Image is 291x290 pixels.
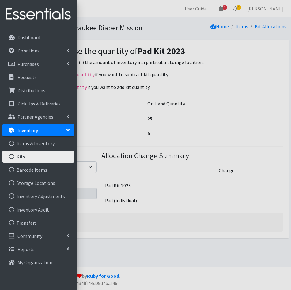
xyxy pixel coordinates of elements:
p: Reports [17,246,35,252]
p: Purchases [17,61,39,67]
a: Distributions [2,84,74,97]
p: Dashboard [17,34,40,40]
a: Pick Ups & Deliveries [2,97,74,110]
p: Requests [17,74,37,80]
a: Purchases [2,58,74,70]
a: Dashboard [2,31,74,44]
p: My Organization [17,259,52,265]
p: Community [17,233,42,239]
a: Community [2,230,74,242]
a: Partner Agencies [2,111,74,123]
a: Inventory Audit [2,204,74,216]
a: Items & Inventory [2,137,74,150]
a: Inventory [2,124,74,136]
a: My Organization [2,256,74,269]
img: HumanEssentials [2,4,74,25]
a: Requests [2,71,74,83]
a: Reports [2,243,74,255]
p: Pick Ups & Deliveries [17,101,61,107]
p: Donations [17,48,40,54]
a: Kits [2,151,74,163]
p: Distributions [17,87,45,93]
a: Storage Locations [2,177,74,189]
a: Inventory Adjustments [2,190,74,202]
p: Inventory [17,127,38,133]
a: Donations [2,44,74,57]
a: Barcode Items [2,164,74,176]
a: Transfers [2,217,74,229]
p: Partner Agencies [17,114,53,120]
